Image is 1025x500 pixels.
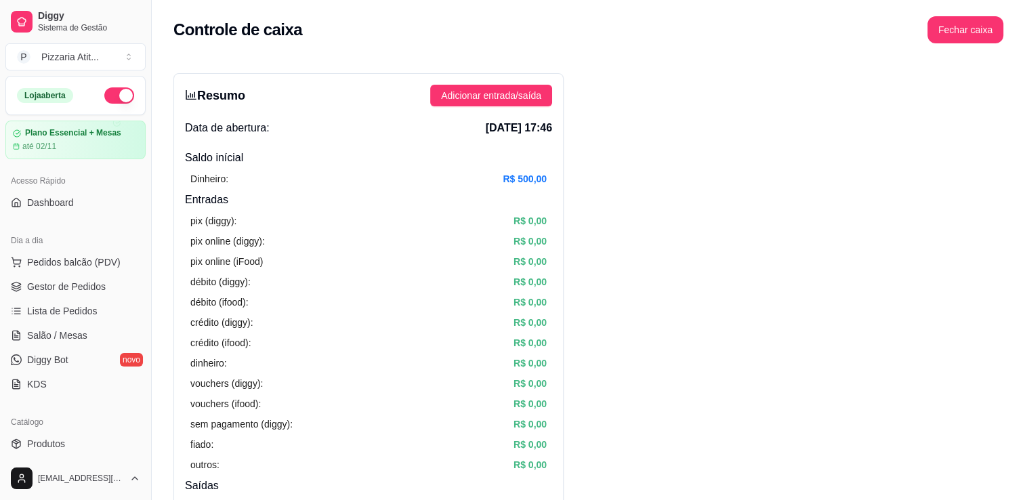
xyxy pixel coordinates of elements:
[190,274,251,289] article: débito (diggy):
[514,417,547,432] article: R$ 0,00
[27,329,87,342] span: Salão / Mesas
[27,280,106,293] span: Gestor de Pedidos
[17,50,30,64] span: P
[514,315,547,330] article: R$ 0,00
[430,85,552,106] button: Adicionar entrada/saída
[41,50,99,64] div: Pizzaria Atit ...
[514,213,547,228] article: R$ 0,00
[190,213,236,228] article: pix (diggy):
[5,121,146,159] a: Plano Essencial + Mesasaté 02/11
[190,295,249,310] article: débito (ifood):
[5,433,146,455] a: Produtos
[503,171,547,186] article: R$ 500,00
[514,295,547,310] article: R$ 0,00
[514,396,547,411] article: R$ 0,00
[190,376,263,391] article: vouchers (diggy):
[927,16,1003,43] button: Fechar caixa
[190,396,261,411] article: vouchers (ifood):
[514,356,547,371] article: R$ 0,00
[190,315,253,330] article: crédito (diggy):
[190,171,228,186] article: Dinheiro:
[190,254,263,269] article: pix online (iFood)
[27,437,65,451] span: Produtos
[514,234,547,249] article: R$ 0,00
[27,255,121,269] span: Pedidos balcão (PDV)
[190,335,251,350] article: crédito (ifood):
[5,192,146,213] a: Dashboard
[5,43,146,70] button: Select a team
[514,437,547,452] article: R$ 0,00
[190,356,227,371] article: dinheiro:
[25,128,121,138] article: Plano Essencial + Mesas
[190,437,213,452] article: fiado:
[514,335,547,350] article: R$ 0,00
[27,304,98,318] span: Lista de Pedidos
[486,120,552,136] span: [DATE] 17:46
[5,349,146,371] a: Diggy Botnovo
[5,411,146,433] div: Catálogo
[5,170,146,192] div: Acesso Rápido
[190,417,293,432] article: sem pagamento (diggy):
[190,457,219,472] article: outros:
[5,300,146,322] a: Lista de Pedidos
[38,22,140,33] span: Sistema de Gestão
[185,120,270,136] span: Data de abertura:
[5,462,146,495] button: [EMAIL_ADDRESS][DOMAIN_NAME]
[514,457,547,472] article: R$ 0,00
[5,251,146,273] button: Pedidos balcão (PDV)
[185,86,245,105] h3: Resumo
[17,88,73,103] div: Loja aberta
[5,373,146,395] a: KDS
[514,254,547,269] article: R$ 0,00
[514,376,547,391] article: R$ 0,00
[27,353,68,367] span: Diggy Bot
[5,325,146,346] a: Salão / Mesas
[104,87,134,104] button: Alterar Status
[185,89,197,101] span: bar-chart
[27,196,74,209] span: Dashboard
[22,141,56,152] article: até 02/11
[27,377,47,391] span: KDS
[5,5,146,38] a: DiggySistema de Gestão
[190,234,265,249] article: pix online (diggy):
[185,192,552,208] h4: Entradas
[38,10,140,22] span: Diggy
[173,19,302,41] h2: Controle de caixa
[185,478,552,494] h4: Saídas
[514,274,547,289] article: R$ 0,00
[38,473,124,484] span: [EMAIL_ADDRESS][DOMAIN_NAME]
[185,150,552,166] h4: Saldo inícial
[441,88,541,103] span: Adicionar entrada/saída
[5,276,146,297] a: Gestor de Pedidos
[5,230,146,251] div: Dia a dia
